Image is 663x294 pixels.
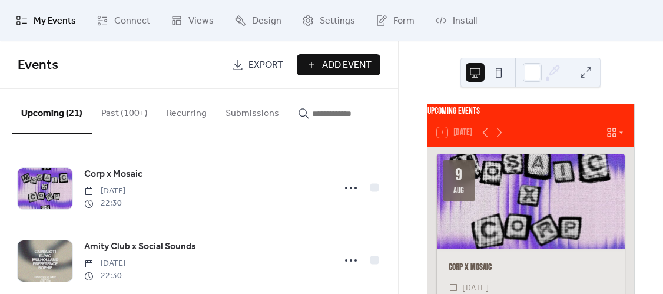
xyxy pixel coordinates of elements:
button: Recurring [157,89,216,133]
span: Connect [114,14,150,28]
span: Add Event [322,58,372,72]
span: Settings [320,14,355,28]
span: Corp x Mosaic [84,167,142,181]
a: Design [226,5,290,37]
a: Corp x Mosaic [449,262,492,273]
span: [DATE] [84,185,125,197]
span: Amity Club x Social Sounds [84,240,196,254]
button: Add Event [297,54,380,75]
span: Events [18,52,58,78]
span: Install [453,14,477,28]
a: Form [367,5,423,37]
span: 22:30 [84,197,125,210]
a: Connect [88,5,159,37]
button: Past (100+) [92,89,157,133]
button: Submissions [216,89,289,133]
a: Amity Club x Social Sounds [84,239,196,255]
div: 9 [455,166,462,184]
span: Views [188,14,214,28]
span: 22:30 [84,270,125,282]
button: Upcoming (21) [12,89,92,134]
a: Corp x Mosaic [84,167,142,182]
a: Export [223,54,292,75]
span: Form [393,14,415,28]
div: Upcoming events [427,104,634,118]
a: Settings [293,5,364,37]
span: Export [248,58,283,72]
a: My Events [7,5,85,37]
span: Design [252,14,281,28]
span: My Events [34,14,76,28]
a: Install [426,5,486,37]
a: Views [162,5,223,37]
span: [DATE] [84,257,125,270]
div: Aug [453,186,464,195]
